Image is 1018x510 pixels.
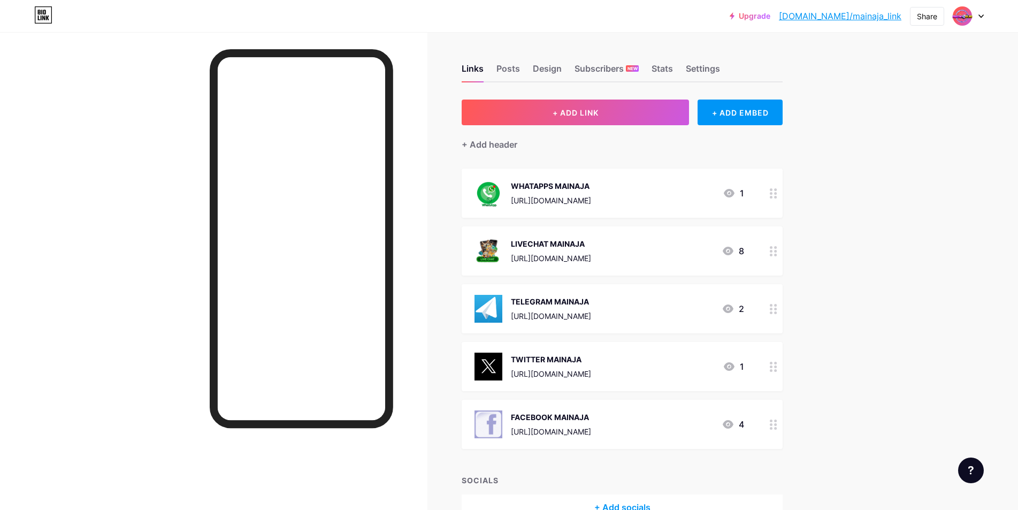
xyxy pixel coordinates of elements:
[511,310,591,322] div: [URL][DOMAIN_NAME]
[723,360,744,373] div: 1
[722,418,744,431] div: 4
[474,179,502,207] img: WHATAPPS MAINAJA
[698,100,783,125] div: + ADD EMBED
[627,65,638,72] span: NEW
[511,368,591,379] div: [URL][DOMAIN_NAME]
[779,10,901,22] a: [DOMAIN_NAME]/mainaja_link
[722,302,744,315] div: 2
[474,410,502,438] img: FACEBOOK MAINAJA
[575,62,639,81] div: Subscribers
[952,6,973,26] img: mainaja_link
[917,11,937,22] div: Share
[652,62,673,81] div: Stats
[462,475,783,486] div: SOCIALS
[496,62,520,81] div: Posts
[511,296,591,307] div: TELEGRAM MAINAJA
[474,353,502,380] img: TWITTER MAINAJA
[722,245,744,257] div: 8
[474,295,502,323] img: TELEGRAM MAINAJA
[730,12,770,20] a: Upgrade
[462,62,484,81] div: Links
[511,412,591,423] div: FACEBOOK MAINAJA
[686,62,720,81] div: Settings
[511,253,591,264] div: [URL][DOMAIN_NAME]
[462,138,517,151] div: + Add header
[474,237,502,265] img: LIVECHAT MAINAJA
[462,100,689,125] button: + ADD LINK
[723,187,744,200] div: 1
[511,354,591,365] div: TWITTER MAINAJA
[511,238,591,249] div: LIVECHAT MAINAJA
[553,108,599,117] span: + ADD LINK
[533,62,562,81] div: Design
[511,426,591,437] div: [URL][DOMAIN_NAME]
[511,180,591,192] div: WHATAPPS MAINAJA
[511,195,591,206] div: [URL][DOMAIN_NAME]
